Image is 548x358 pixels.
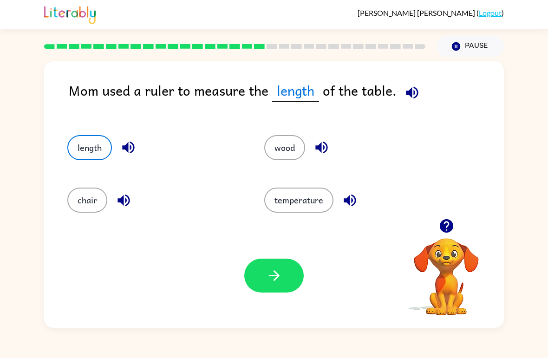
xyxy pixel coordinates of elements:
button: length [67,135,112,160]
span: length [272,80,319,102]
span: [PERSON_NAME] [PERSON_NAME] [358,8,476,17]
button: Pause [437,36,504,57]
video: Your browser must support playing .mp4 files to use Literably. Please try using another browser. [400,224,493,317]
a: Logout [479,8,502,17]
button: wood [264,135,305,160]
div: ( ) [358,8,504,17]
button: temperature [264,188,333,213]
div: Mom used a ruler to measure the of the table. [69,80,504,117]
img: Literably [44,4,96,24]
button: chair [67,188,107,213]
